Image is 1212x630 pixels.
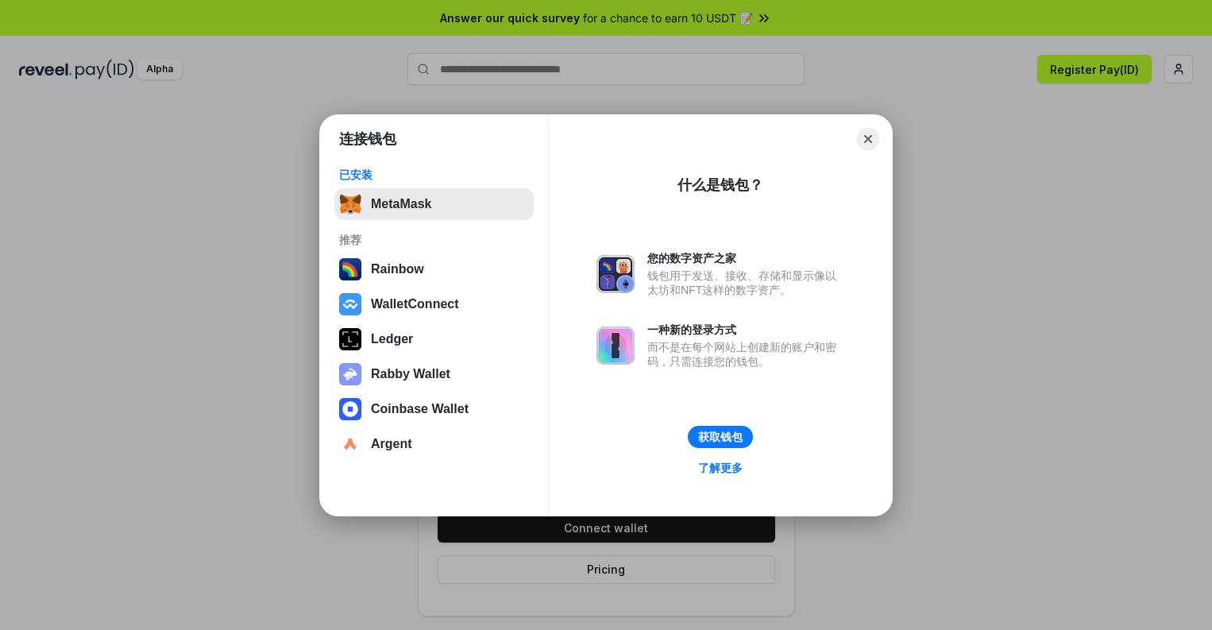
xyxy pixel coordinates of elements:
img: svg+xml,%3Csvg%20xmlns%3D%22http%3A%2F%2Fwww.w3.org%2F2000%2Fsvg%22%20fill%3D%22none%22%20viewBox... [596,255,635,293]
div: Coinbase Wallet [371,402,469,416]
div: 推荐 [339,233,529,247]
div: 获取钱包 [698,430,743,444]
div: 已安装 [339,168,529,182]
div: 了解更多 [698,461,743,475]
div: 一种新的登录方式 [647,323,844,337]
img: svg+xml,%3Csvg%20width%3D%2228%22%20height%3D%2228%22%20viewBox%3D%220%200%2028%2028%22%20fill%3D... [339,433,361,455]
img: svg+xml,%3Csvg%20width%3D%22120%22%20height%3D%22120%22%20viewBox%3D%220%200%20120%20120%22%20fil... [339,258,361,280]
button: Rainbow [334,253,534,285]
button: MetaMask [334,188,534,220]
img: svg+xml,%3Csvg%20fill%3D%22none%22%20height%3D%2233%22%20viewBox%3D%220%200%2035%2033%22%20width%... [339,193,361,215]
img: svg+xml,%3Csvg%20width%3D%2228%22%20height%3D%2228%22%20viewBox%3D%220%200%2028%2028%22%20fill%3D... [339,398,361,420]
div: Ledger [371,332,413,346]
button: Close [857,128,879,150]
button: Argent [334,428,534,460]
div: 什么是钱包？ [677,176,763,195]
div: Rainbow [371,262,424,276]
img: svg+xml,%3Csvg%20xmlns%3D%22http%3A%2F%2Fwww.w3.org%2F2000%2Fsvg%22%20fill%3D%22none%22%20viewBox... [596,327,635,365]
img: svg+xml,%3Csvg%20xmlns%3D%22http%3A%2F%2Fwww.w3.org%2F2000%2Fsvg%22%20fill%3D%22none%22%20viewBox... [339,363,361,385]
button: WalletConnect [334,288,534,320]
div: 而不是在每个网站上创建新的账户和密码，只需连接您的钱包。 [647,340,844,369]
a: 了解更多 [689,458,752,478]
div: MetaMask [371,197,431,211]
img: svg+xml,%3Csvg%20xmlns%3D%22http%3A%2F%2Fwww.w3.org%2F2000%2Fsvg%22%20width%3D%2228%22%20height%3... [339,328,361,350]
button: 获取钱包 [688,426,753,448]
div: 您的数字资产之家 [647,251,844,265]
div: Argent [371,437,412,451]
button: Rabby Wallet [334,358,534,390]
button: Ledger [334,323,534,355]
button: Coinbase Wallet [334,393,534,425]
img: svg+xml,%3Csvg%20width%3D%2228%22%20height%3D%2228%22%20viewBox%3D%220%200%2028%2028%22%20fill%3D... [339,293,361,315]
div: Rabby Wallet [371,367,450,381]
div: WalletConnect [371,297,459,311]
div: 钱包用于发送、接收、存储和显示像以太坊和NFT这样的数字资产。 [647,269,844,297]
h1: 连接钱包 [339,129,396,149]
